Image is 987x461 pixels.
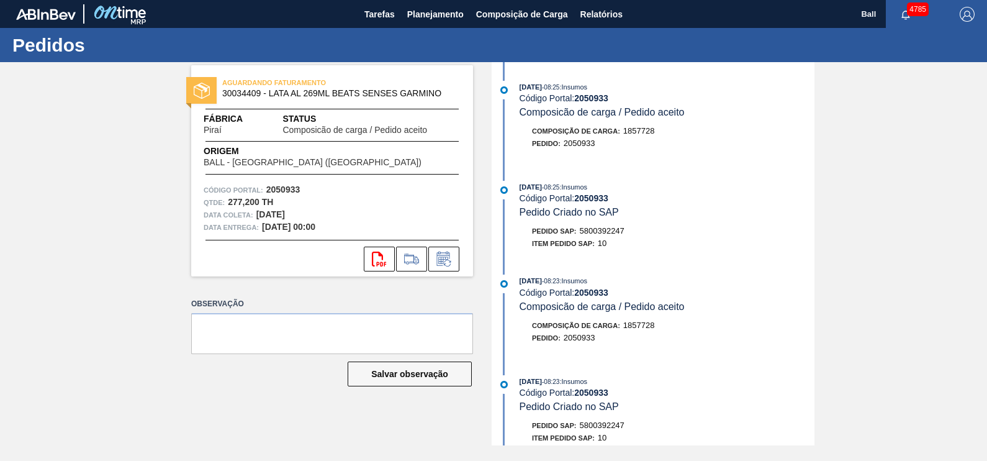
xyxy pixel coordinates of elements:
[580,226,624,235] span: 5800392247
[16,9,76,20] img: TNhmsLtSVTkK8tSr43FrP2fwEKptu5GPRR3wAAAABJRU5ErkJggg==
[532,140,561,147] span: Pedido :
[542,378,559,385] span: - 08:23
[559,277,587,285] span: : Insumos
[542,278,559,285] span: - 08:23
[228,197,273,207] strong: 277,200 TH
[282,126,427,135] span: Composicão de carga / Pedido aceito
[598,239,606,248] span: 10
[907,2,929,16] span: 4785
[204,196,225,209] span: Qtde :
[542,84,559,91] span: - 08:25
[532,422,577,429] span: Pedido SAP:
[428,247,459,272] div: Informar alteração no pedido
[564,139,595,148] span: 2050933
[364,247,395,272] div: Abrir arquivo PDF
[520,277,542,285] span: [DATE]
[204,126,222,135] span: Piraí
[520,388,814,398] div: Código Portal:
[364,7,395,22] span: Tarefas
[476,7,568,22] span: Composição de Carga
[559,378,587,385] span: : Insumos
[204,209,253,221] span: Data coleta:
[574,288,608,298] strong: 2050933
[520,288,814,298] div: Código Portal:
[282,112,461,126] span: Status
[532,322,620,329] span: Composição de Carga :
[574,388,608,398] strong: 2050933
[559,183,587,191] span: : Insumos
[623,126,655,135] span: 1857728
[520,401,619,412] span: Pedido Criado no SAP
[564,333,595,342] span: 2050933
[542,184,559,191] span: - 08:25
[574,93,608,103] strong: 2050933
[520,83,542,91] span: [DATE]
[204,221,259,234] span: Data entrega:
[396,247,427,272] div: Ir para Composição de Carga
[204,158,421,167] span: BALL - [GEOGRAPHIC_DATA] ([GEOGRAPHIC_DATA])
[520,207,619,217] span: Pedido Criado no SAP
[12,38,233,52] h1: Pedidos
[532,434,595,442] span: Item pedido SAP:
[532,227,577,235] span: Pedido SAP:
[266,185,300,194] strong: 2050933
[532,240,595,247] span: Item pedido SAP:
[532,334,561,342] span: Pedido :
[559,83,587,91] span: : Insumos
[532,127,620,135] span: Composição de Carga :
[500,280,508,288] img: atual
[204,145,457,158] span: Origem
[262,222,315,232] strong: [DATE] 00:00
[500,186,508,194] img: atual
[256,209,285,219] strong: [DATE]
[623,321,655,330] span: 1857728
[194,83,210,99] img: status
[348,362,472,386] button: Salvar observação
[960,7,975,22] img: Logout
[222,76,396,89] span: AGUARDANDO FATURAMENTO
[886,6,926,23] button: Notificações
[500,86,508,94] img: atual
[520,93,814,103] div: Código Portal:
[407,7,464,22] span: Planejamento
[520,107,685,117] span: Composicão de carga / Pedido aceito
[191,295,473,313] label: Observação
[204,112,261,126] span: Fábrica
[500,381,508,388] img: atual
[580,421,624,430] span: 5800392247
[580,7,623,22] span: Relatórios
[222,89,448,98] span: 30034409 - LATA AL 269ML BEATS SENSES GARMINO
[520,183,542,191] span: [DATE]
[204,184,263,196] span: Código Portal:
[574,193,608,203] strong: 2050933
[520,193,814,203] div: Código Portal:
[520,301,685,312] span: Composicão de carga / Pedido aceito
[598,433,606,442] span: 10
[520,378,542,385] span: [DATE]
